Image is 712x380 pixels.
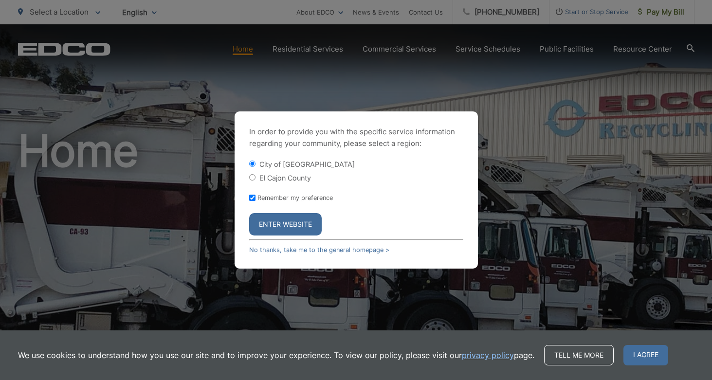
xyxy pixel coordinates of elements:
[249,246,389,253] a: No thanks, take me to the general homepage >
[623,345,668,365] span: I agree
[18,349,534,361] p: We use cookies to understand how you use our site and to improve your experience. To view our pol...
[544,345,614,365] a: Tell me more
[249,126,463,149] p: In order to provide you with the specific service information regarding your community, please se...
[259,160,355,168] label: City of [GEOGRAPHIC_DATA]
[462,349,514,361] a: privacy policy
[249,213,322,235] button: Enter Website
[257,194,333,201] label: Remember my preference
[259,174,311,182] label: El Cajon County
